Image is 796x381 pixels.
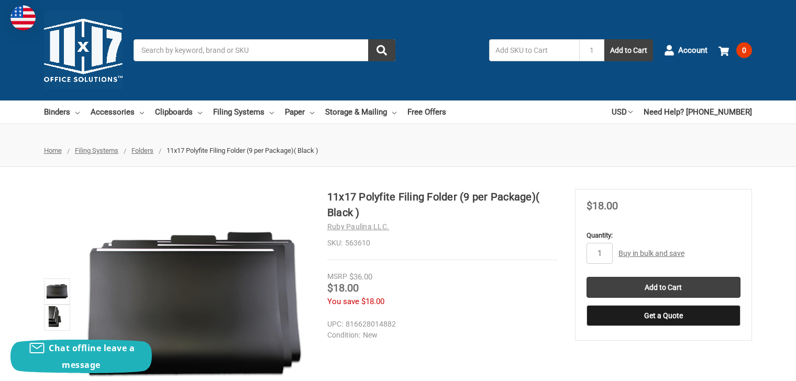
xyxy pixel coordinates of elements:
[678,44,707,57] span: Account
[489,39,579,61] input: Add SKU to Cart
[718,37,752,64] a: 0
[10,5,36,30] img: duty and tax information for United States
[285,100,314,124] a: Paper
[327,330,553,341] dd: New
[587,199,618,212] span: $18.00
[46,306,69,329] img: 11x17 Polyfite Filing Folder (9 per Package)( Black )
[604,39,653,61] button: Add to Cart
[612,100,633,124] a: USD
[134,39,395,61] input: Search by keyword, brand or SKU
[349,272,372,282] span: $36.00
[327,238,558,249] dd: 563610
[327,282,359,294] span: $18.00
[327,238,342,249] dt: SKU:
[644,100,752,124] a: Need Help? [PHONE_NUMBER]
[10,340,152,373] button: Chat offline leave a message
[167,147,318,154] span: 11x17 Polyfite Filing Folder (9 per Package)( Black )
[327,222,389,231] a: Ruby Paulina LLC.
[587,305,740,326] button: Get a Quote
[327,271,347,282] div: MSRP
[213,100,274,124] a: Filing Systems
[44,147,62,154] a: Home
[407,100,446,124] a: Free Offers
[664,37,707,64] a: Account
[327,319,553,330] dd: 816628014882
[44,100,80,124] a: Binders
[131,147,153,154] a: Folders
[91,100,144,124] a: Accessories
[327,297,359,306] span: You save
[49,342,135,371] span: Chat offline leave a message
[155,100,202,124] a: Clipboards
[361,297,384,306] span: $18.00
[618,249,684,257] a: Buy in bulk and save
[327,319,343,330] dt: UPC:
[327,189,558,220] h1: 11x17 Polyfite Filing Folder (9 per Package)( Black )
[587,230,740,241] label: Quantity:
[44,11,123,89] img: 11x17.com
[325,100,396,124] a: Storage & Mailing
[75,147,118,154] a: Filing Systems
[587,277,740,298] input: Add to Cart
[46,280,69,303] img: 11x17 Polyfite Filing Folder (9 per Package)( Black )
[327,330,360,341] dt: Condition:
[736,42,752,58] span: 0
